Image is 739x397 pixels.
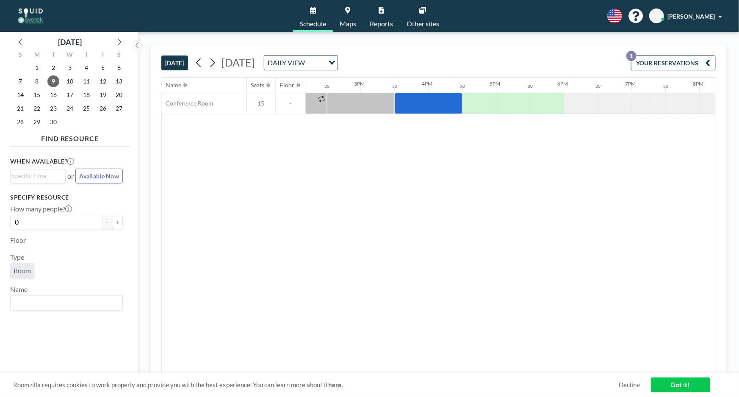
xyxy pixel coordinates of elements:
span: Thursday, September 4, 2025 [80,62,92,74]
span: Saturday, September 13, 2025 [113,75,125,87]
p: 1 [626,51,637,61]
span: Wednesday, September 17, 2025 [64,89,76,101]
span: Room [14,267,31,275]
span: Thursday, September 18, 2025 [80,89,92,101]
div: W [62,50,78,61]
div: Floor [280,81,295,89]
div: 30 [325,83,330,89]
span: Saturday, September 20, 2025 [113,89,125,101]
span: Maps [340,20,356,27]
span: Schedule [300,20,326,27]
div: T [78,50,94,61]
div: Search for option [264,56,338,70]
span: Sunday, September 7, 2025 [14,75,26,87]
span: Tuesday, September 23, 2025 [47,103,59,114]
span: Wednesday, September 3, 2025 [64,62,76,74]
div: Search for option [11,169,65,182]
div: S [12,50,29,61]
span: Friday, September 26, 2025 [97,103,109,114]
a: here. [328,381,343,389]
span: Monday, September 15, 2025 [31,89,43,101]
div: M [29,50,45,61]
button: Available Now [75,169,123,183]
div: 30 [664,83,669,89]
div: Seats [251,81,265,89]
span: Conference Room [162,100,214,107]
label: How many people? [10,205,72,213]
button: + [113,215,123,229]
div: [DATE] [58,36,82,48]
span: Wednesday, September 10, 2025 [64,75,76,87]
div: Name [166,81,182,89]
span: Saturday, September 27, 2025 [113,103,125,114]
span: Saturday, September 6, 2025 [113,62,125,74]
span: Sunday, September 21, 2025 [14,103,26,114]
div: 30 [528,83,533,89]
span: Friday, September 12, 2025 [97,75,109,87]
div: S [111,50,127,61]
span: Reports [370,20,393,27]
span: 15 [247,100,276,107]
img: organization-logo [14,8,47,25]
span: Friday, September 5, 2025 [97,62,109,74]
div: 4PM [422,81,433,87]
div: 6PM [558,81,568,87]
h3: Specify resource [10,194,123,201]
div: 8PM [693,81,704,87]
span: Monday, September 8, 2025 [31,75,43,87]
div: T [45,50,62,61]
span: - [276,100,306,107]
div: 5PM [490,81,501,87]
span: Sunday, September 28, 2025 [14,116,26,128]
input: Search for option [307,57,324,68]
span: Tuesday, September 30, 2025 [47,116,59,128]
span: [PERSON_NAME] [667,13,715,20]
span: Tuesday, September 2, 2025 [47,62,59,74]
span: Available Now [79,172,119,180]
span: DAILY VIEW [266,57,307,68]
button: [DATE] [161,56,188,70]
div: Search for option [11,296,122,310]
div: 30 [460,83,465,89]
span: or [67,172,74,180]
span: NN [652,12,662,20]
span: Monday, September 29, 2025 [31,116,43,128]
input: Search for option [11,297,118,308]
span: Monday, September 22, 2025 [31,103,43,114]
input: Search for option [11,171,61,180]
button: YOUR RESERVATIONS1 [631,56,716,70]
label: Name [10,285,28,294]
span: Wednesday, September 24, 2025 [64,103,76,114]
span: Sunday, September 14, 2025 [14,89,26,101]
span: Roomzilla requires cookies to work properly and provide you with the best experience. You can lea... [13,381,619,389]
a: Got it! [651,378,710,392]
label: Type [10,253,24,261]
div: F [94,50,111,61]
span: Thursday, September 25, 2025 [80,103,92,114]
div: 3PM [354,81,365,87]
a: Decline [619,381,640,389]
span: Monday, September 1, 2025 [31,62,43,74]
span: Tuesday, September 16, 2025 [47,89,59,101]
span: Thursday, September 11, 2025 [80,75,92,87]
span: Other sites [407,20,439,27]
span: [DATE] [221,56,255,69]
h4: FIND RESOURCE [10,131,130,143]
button: - [102,215,113,229]
div: 7PM [626,81,636,87]
div: 30 [393,83,398,89]
span: Friday, September 19, 2025 [97,89,109,101]
label: Floor [10,236,26,244]
div: 30 [596,83,601,89]
span: Tuesday, September 9, 2025 [47,75,59,87]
